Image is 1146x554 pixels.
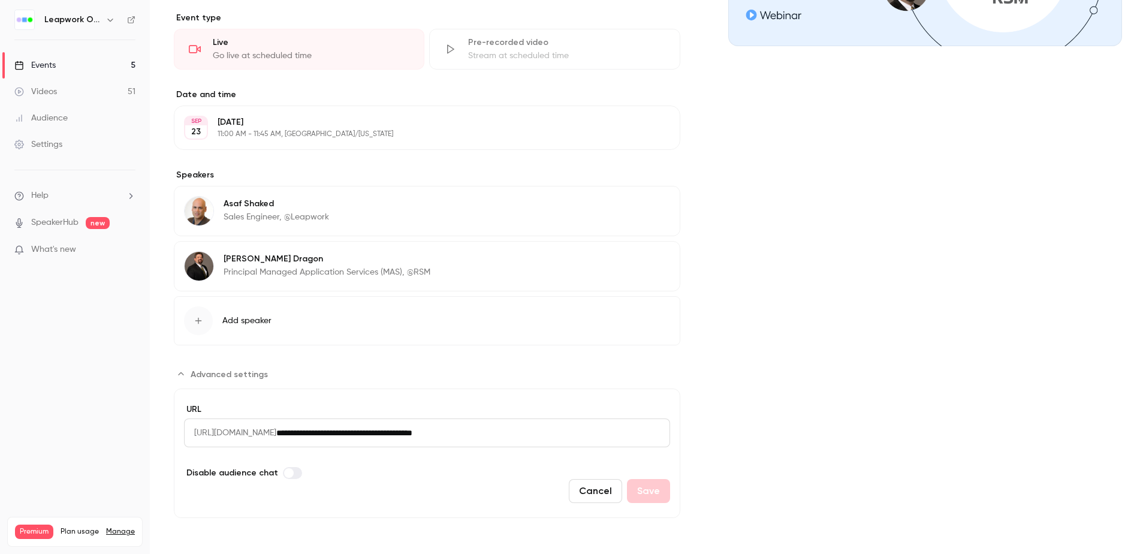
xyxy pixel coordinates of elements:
[186,466,278,479] span: Disable audience chat
[14,86,57,98] div: Videos
[15,525,53,539] span: Premium
[174,241,680,291] div: Chris Dragon[PERSON_NAME] DragonPrincipal Managed Application Services (MAS), @RSM
[468,50,665,62] div: Stream at scheduled time
[174,29,424,70] div: LiveGo live at scheduled time
[31,243,76,256] span: What's new
[191,126,201,138] p: 23
[224,198,329,210] p: Asaf Shaked
[15,10,34,29] img: Leapwork Online Event
[218,116,617,128] p: [DATE]
[14,189,135,202] li: help-dropdown-opener
[174,12,680,24] p: Event type
[569,479,622,503] button: Cancel
[185,117,207,125] div: SEP
[213,37,409,49] div: Live
[174,186,680,236] div: Asaf ShakedAsaf ShakedSales Engineer, @Leapwork
[191,368,268,381] span: Advanced settings
[218,130,617,139] p: 11:00 AM - 11:45 AM, [GEOGRAPHIC_DATA]/[US_STATE]
[174,365,275,384] button: Advanced settings
[224,211,329,223] p: Sales Engineer, @Leapwork
[174,296,680,345] button: Add speaker
[31,216,79,229] a: SpeakerHub
[174,365,680,518] section: Advanced settings
[184,404,670,415] label: URL
[14,112,68,124] div: Audience
[14,138,62,150] div: Settings
[14,59,56,71] div: Events
[86,217,110,229] span: new
[185,197,213,225] img: Asaf Shaked
[222,315,272,327] span: Add speaker
[174,169,680,181] label: Speakers
[224,266,430,278] p: Principal Managed Application Services (MAS), @RSM
[429,29,680,70] div: Pre-recorded videoStream at scheduled time
[174,89,680,101] label: Date and time
[224,253,430,265] p: [PERSON_NAME] Dragon
[185,252,213,281] img: Chris Dragon
[44,14,101,26] h6: Leapwork Online Event
[213,50,409,62] div: Go live at scheduled time
[468,37,665,49] div: Pre-recorded video
[106,527,135,537] a: Manage
[184,418,276,447] span: [URL][DOMAIN_NAME]
[61,527,99,537] span: Plan usage
[121,245,135,255] iframe: Noticeable Trigger
[31,189,49,202] span: Help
